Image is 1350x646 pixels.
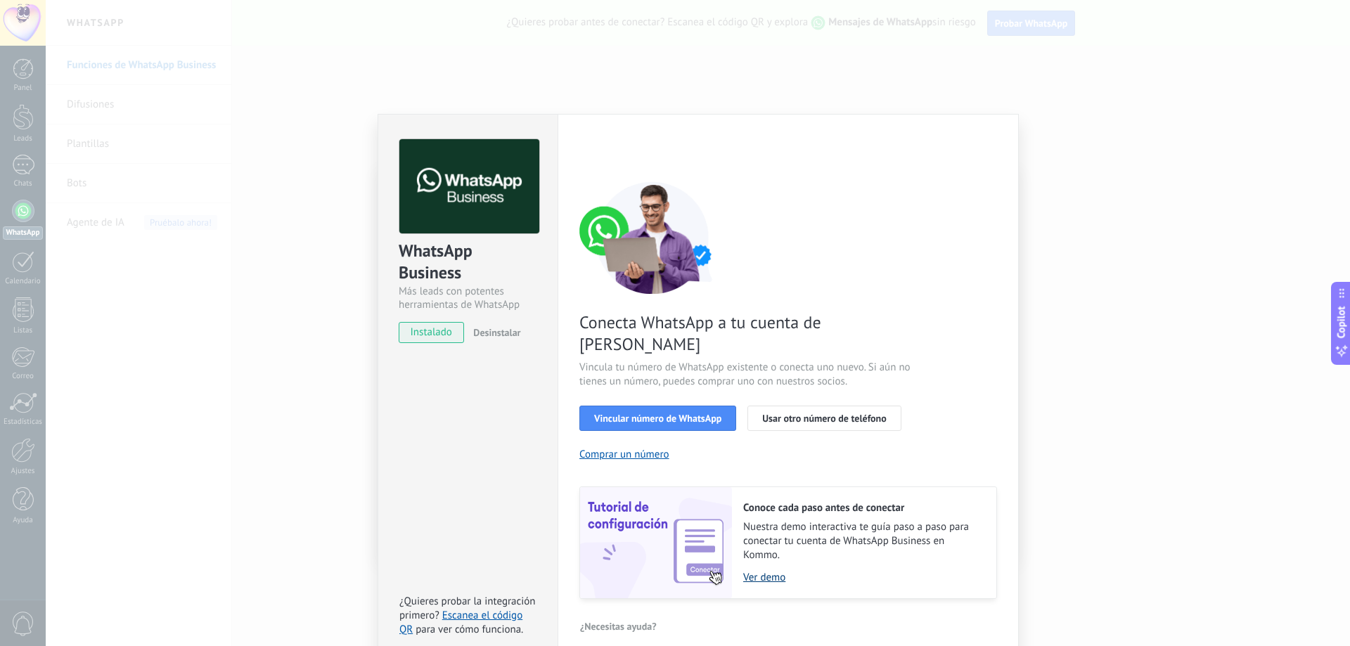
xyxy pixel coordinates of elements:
img: logo_main.png [399,139,539,234]
span: Vincular número de WhatsApp [594,413,721,423]
span: Copilot [1335,306,1349,338]
a: Escanea el código QR [399,609,522,636]
h2: Conoce cada paso antes de conectar [743,501,982,515]
span: Usar otro número de teléfono [762,413,886,423]
span: instalado [399,322,463,343]
a: Ver demo [743,571,982,584]
div: WhatsApp Business [399,240,537,285]
span: Conecta WhatsApp a tu cuenta de [PERSON_NAME] [579,311,914,355]
button: Desinstalar [468,322,520,343]
button: Usar otro número de teléfono [747,406,901,431]
span: Vincula tu número de WhatsApp existente o conecta uno nuevo. Si aún no tienes un número, puedes c... [579,361,914,389]
button: Comprar un número [579,448,669,461]
div: Más leads con potentes herramientas de WhatsApp [399,285,537,311]
img: connect number [579,181,727,294]
span: ¿Quieres probar la integración primero? [399,595,536,622]
button: ¿Necesitas ayuda? [579,616,657,637]
span: Nuestra demo interactiva te guía paso a paso para conectar tu cuenta de WhatsApp Business en Kommo. [743,520,982,562]
span: ¿Necesitas ayuda? [580,621,657,631]
span: para ver cómo funciona. [416,623,523,636]
button: Vincular número de WhatsApp [579,406,736,431]
span: Desinstalar [473,326,520,339]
